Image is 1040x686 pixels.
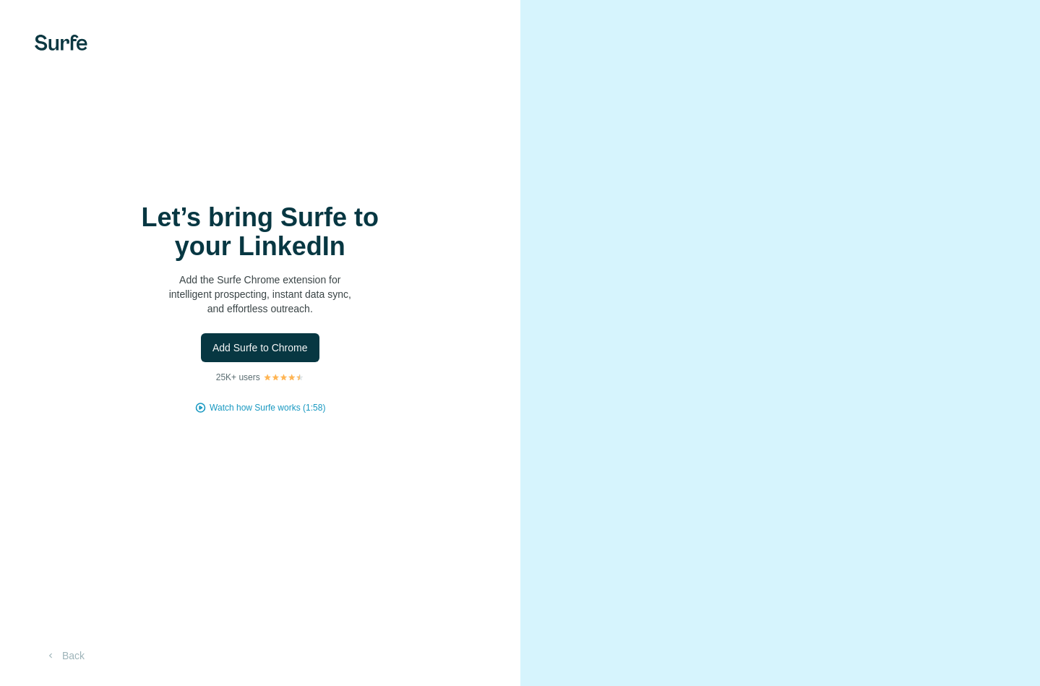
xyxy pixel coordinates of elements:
button: Back [35,643,95,669]
button: Watch how Surfe works (1:58) [210,401,325,414]
p: Add the Surfe Chrome extension for intelligent prospecting, instant data sync, and effortless out... [116,273,405,316]
span: Add Surfe to Chrome [212,340,308,355]
p: 25K+ users [216,371,260,384]
button: Add Surfe to Chrome [201,333,319,362]
img: Surfe's logo [35,35,87,51]
img: Rating Stars [263,373,304,382]
h1: Let’s bring Surfe to your LinkedIn [116,203,405,261]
